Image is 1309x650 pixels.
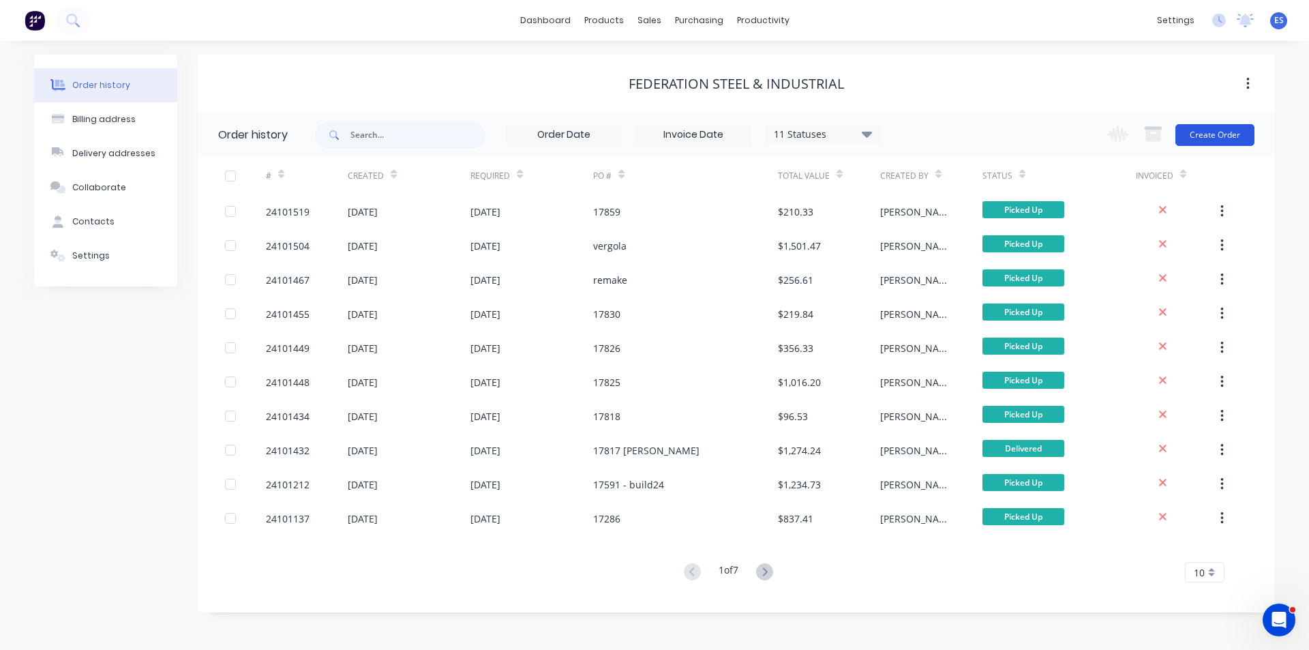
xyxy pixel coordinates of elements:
[778,443,821,458] div: $1,274.24
[982,372,1064,389] span: Picked Up
[266,375,310,389] div: 24101448
[348,375,378,389] div: [DATE]
[593,477,664,492] div: 17591 - build24
[348,409,378,424] div: [DATE]
[513,10,577,31] a: dashboard
[593,409,620,424] div: 17818
[348,307,378,321] div: [DATE]
[778,157,880,194] div: Total Value
[348,273,378,287] div: [DATE]
[348,443,378,458] div: [DATE]
[470,205,500,219] div: [DATE]
[778,307,813,321] div: $219.84
[778,341,813,355] div: $356.33
[778,205,813,219] div: $210.33
[348,205,378,219] div: [DATE]
[470,157,593,194] div: Required
[880,512,955,526] div: [PERSON_NAME]
[719,563,738,582] div: 1 of 7
[34,171,177,205] button: Collaborate
[218,127,288,143] div: Order history
[470,307,500,321] div: [DATE]
[470,477,500,492] div: [DATE]
[982,235,1064,252] span: Picked Up
[778,239,821,253] div: $1,501.47
[266,443,310,458] div: 24101432
[266,477,310,492] div: 24101212
[348,239,378,253] div: [DATE]
[470,375,500,389] div: [DATE]
[34,136,177,171] button: Delivery addresses
[266,512,310,526] div: 24101137
[880,170,929,182] div: Created By
[350,121,485,149] input: Search...
[778,170,830,182] div: Total Value
[880,307,955,321] div: [PERSON_NAME]
[34,102,177,136] button: Billing address
[1150,10,1201,31] div: settings
[72,79,130,91] div: Order history
[470,443,500,458] div: [DATE]
[778,273,813,287] div: $256.61
[593,239,627,253] div: vergola
[593,205,620,219] div: 17859
[593,157,777,194] div: PO #
[470,239,500,253] div: [DATE]
[72,113,136,125] div: Billing address
[25,10,45,31] img: Factory
[348,341,378,355] div: [DATE]
[880,341,955,355] div: [PERSON_NAME]
[766,127,880,142] div: 11 Statuses
[266,239,310,253] div: 24101504
[880,375,955,389] div: [PERSON_NAME]
[470,273,500,287] div: [DATE]
[348,157,470,194] div: Created
[1194,565,1205,580] span: 10
[778,512,813,526] div: $837.41
[72,216,115,228] div: Contacts
[880,443,955,458] div: [PERSON_NAME]
[778,375,821,389] div: $1,016.20
[72,250,110,262] div: Settings
[266,409,310,424] div: 24101434
[507,125,621,145] input: Order Date
[266,157,348,194] div: #
[880,157,982,194] div: Created By
[266,307,310,321] div: 24101455
[982,406,1064,423] span: Picked Up
[470,341,500,355] div: [DATE]
[982,170,1012,182] div: Status
[778,409,808,424] div: $96.53
[880,273,955,287] div: [PERSON_NAME]
[593,443,699,458] div: 17817 [PERSON_NAME]
[982,157,1136,194] div: Status
[34,239,177,273] button: Settings
[34,68,177,102] button: Order history
[266,170,271,182] div: #
[1263,604,1295,636] iframe: Intercom live chat
[880,239,955,253] div: [PERSON_NAME]
[266,341,310,355] div: 24101449
[348,170,384,182] div: Created
[880,409,955,424] div: [PERSON_NAME]
[982,508,1064,525] span: Picked Up
[593,273,627,287] div: remake
[880,477,955,492] div: [PERSON_NAME]
[1175,124,1254,146] button: Create Order
[348,512,378,526] div: [DATE]
[34,205,177,239] button: Contacts
[982,269,1064,286] span: Picked Up
[982,474,1064,491] span: Picked Up
[470,512,500,526] div: [DATE]
[72,147,155,160] div: Delivery addresses
[470,170,510,182] div: Required
[982,338,1064,355] span: Picked Up
[593,307,620,321] div: 17830
[72,181,126,194] div: Collaborate
[982,440,1064,457] span: Delivered
[631,10,668,31] div: sales
[593,375,620,389] div: 17825
[593,341,620,355] div: 17826
[266,273,310,287] div: 24101467
[636,125,751,145] input: Invoice Date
